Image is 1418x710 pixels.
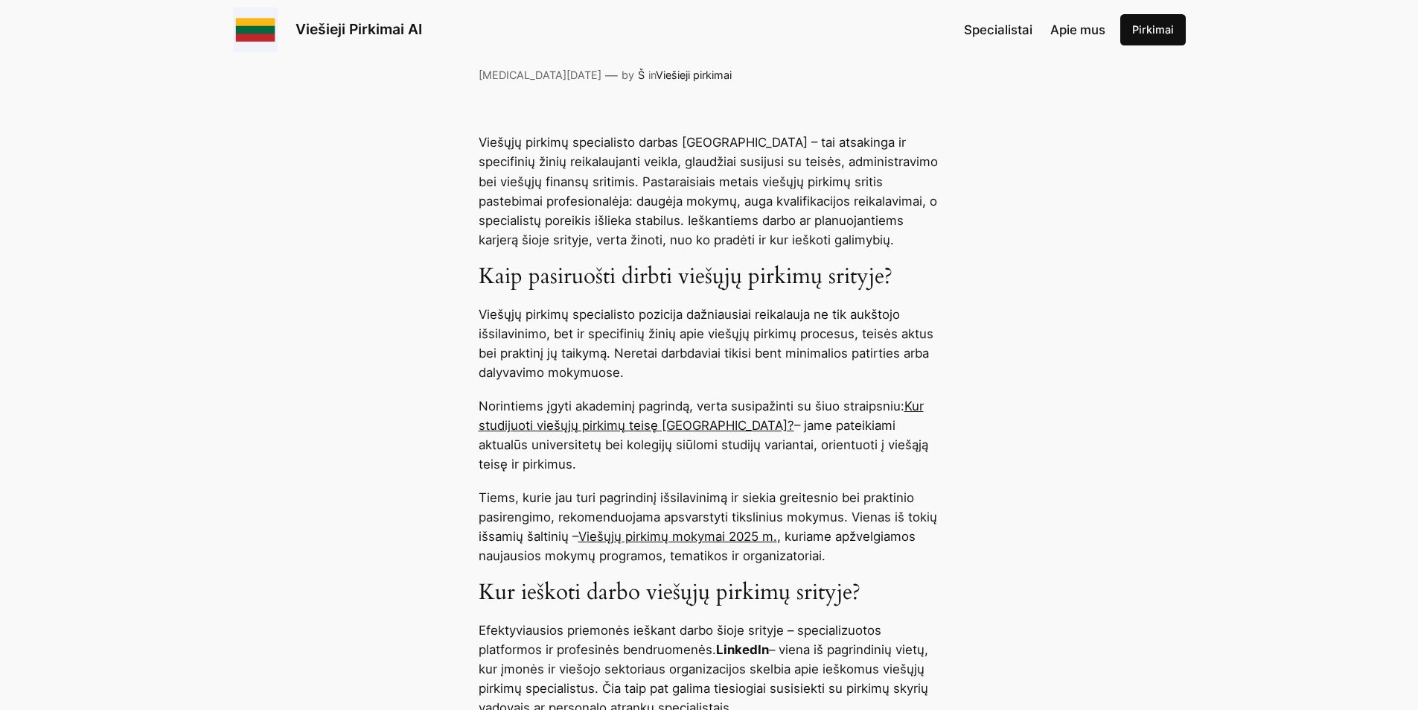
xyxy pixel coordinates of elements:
a: Viešieji pirkimai [656,69,732,81]
p: Tiems, kurie jau turi pagrindinį išsilavinimą ir siekia greitesnio bei praktinio pasirengimo, rek... [479,488,940,565]
h3: Kaip pasiruošti dirbti viešųjų pirkimų srityje? [479,264,940,291]
a: Specialistai [964,20,1032,39]
a: Viešųjų pirkimų mokymai 2025 m. [578,529,777,544]
a: Viešieji Pirkimai AI [296,20,422,38]
nav: Navigation [964,20,1105,39]
span: Apie mus [1050,22,1105,37]
p: by [622,67,634,83]
a: Apie mus [1050,20,1105,39]
p: Viešųjų pirkimų specialisto darbas [GEOGRAPHIC_DATA] – tai atsakinga ir specifinių žinių reikalau... [479,133,940,249]
a: Kur studijuoti viešųjų pirkimų teisę [GEOGRAPHIC_DATA]? [479,399,924,433]
p: Norintiems įgyti akademinį pagrindą, verta susipažinti su šiuo straipsniu: – jame pateikiami aktu... [479,396,940,474]
span: in [648,69,656,81]
a: [MEDICAL_DATA][DATE] [479,69,601,81]
p: — [605,66,618,85]
p: Viešųjų pirkimų specialisto pozicija dažniausiai reikalauja ne tik aukštojo išsilavinimo, bet ir ... [479,305,940,382]
a: Š [638,69,645,81]
a: Pirkimai [1120,14,1186,45]
span: Specialistai [964,22,1032,37]
h3: Kur ieškoti darbo viešųjų pirkimų srityje? [479,580,940,606]
strong: LinkedIn [716,642,769,657]
img: Viešieji pirkimai logo [233,7,278,52]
